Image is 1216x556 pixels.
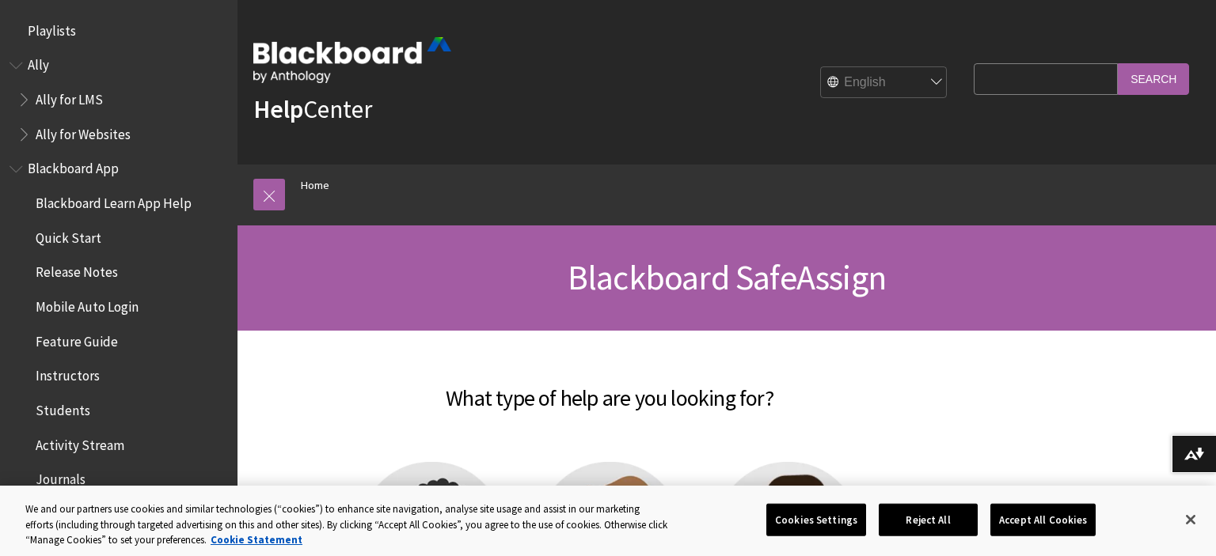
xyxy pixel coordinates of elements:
span: Journals [36,467,85,488]
span: Release Notes [36,259,118,281]
nav: Book outline for Anthology Ally Help [9,52,228,148]
div: We and our partners use cookies and similar technologies (“cookies”) to enhance site navigation, ... [25,501,669,548]
a: Home [301,176,329,195]
img: Blackboard by Anthology [253,37,451,83]
span: Ally for Websites [36,121,131,142]
span: Ally for LMS [36,86,103,108]
strong: Help [253,93,303,125]
select: Site Language Selector [821,66,948,98]
span: Students [36,397,90,418]
span: Blackboard SafeAssign [568,255,886,299]
nav: Book outline for Playlists [9,17,228,44]
span: Activity Stream [36,432,124,453]
button: Reject All [879,503,978,536]
h2: What type of help are you looking for? [253,362,966,414]
span: Blackboard Learn App Help [36,190,192,211]
span: Ally [28,52,49,74]
span: Mobile Auto Login [36,293,139,315]
span: Playlists [28,17,76,39]
span: Quick Start [36,225,101,246]
input: Search [1118,63,1189,94]
button: Accept All Cookies [990,503,1096,536]
a: HelpCenter [253,93,372,125]
span: Instructors [36,363,100,384]
button: Cookies Settings [766,503,866,536]
a: More information about your privacy, opens in a new tab [211,533,302,547]
button: Close [1173,502,1208,537]
span: Blackboard App [28,156,119,177]
span: Feature Guide [36,328,118,350]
